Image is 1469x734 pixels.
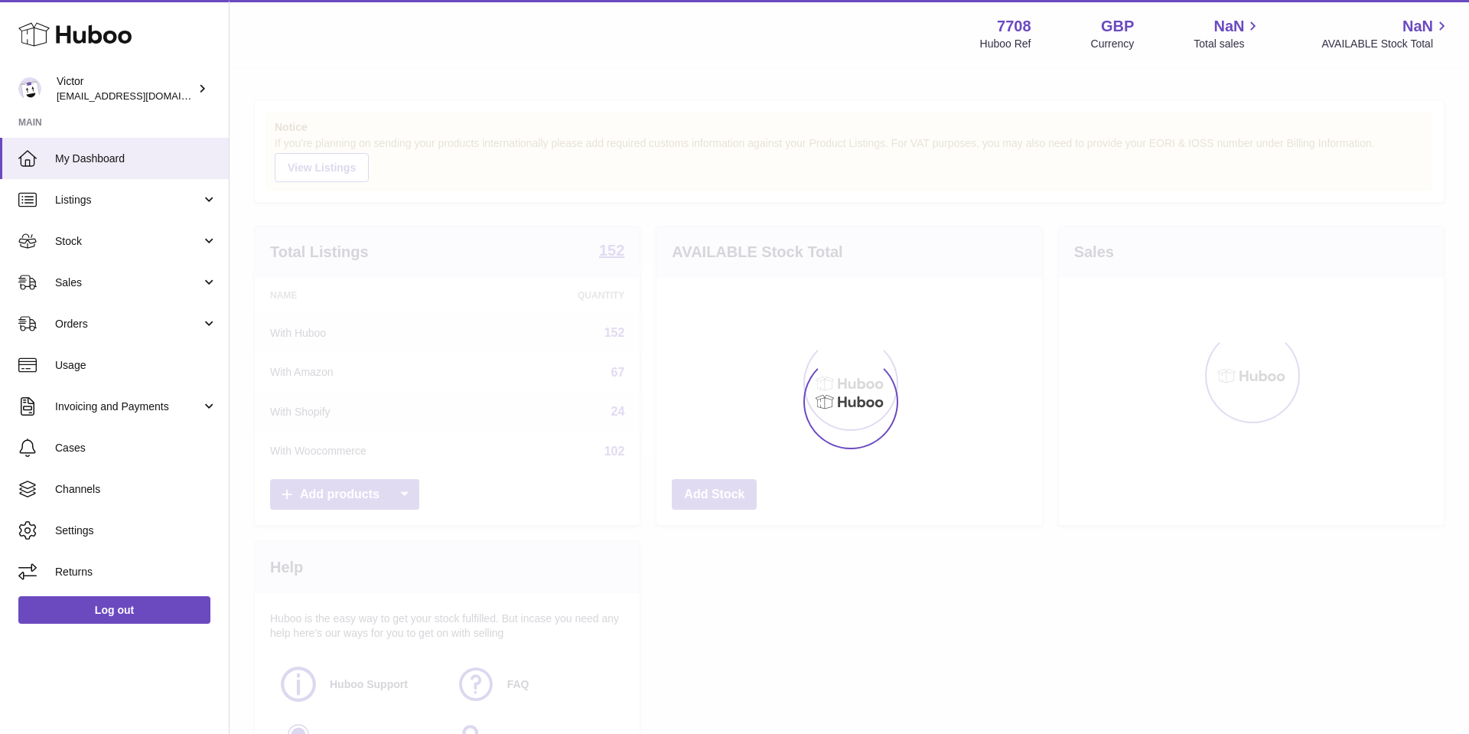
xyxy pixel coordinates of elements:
[1213,16,1244,37] span: NaN
[55,317,201,331] span: Orders
[18,596,210,624] a: Log out
[1321,16,1451,51] a: NaN AVAILABLE Stock Total
[57,74,194,103] div: Victor
[18,77,41,100] img: internalAdmin-7708@internal.huboo.com
[55,358,217,373] span: Usage
[55,482,217,497] span: Channels
[55,234,201,249] span: Stock
[57,90,225,102] span: [EMAIL_ADDRESS][DOMAIN_NAME]
[55,152,217,166] span: My Dashboard
[1402,16,1433,37] span: NaN
[55,524,217,538] span: Settings
[1194,37,1262,51] span: Total sales
[997,16,1031,37] strong: 7708
[55,400,201,414] span: Invoicing and Payments
[55,193,201,207] span: Listings
[55,441,217,455] span: Cases
[1101,16,1134,37] strong: GBP
[1091,37,1135,51] div: Currency
[55,276,201,290] span: Sales
[980,37,1031,51] div: Huboo Ref
[1321,37,1451,51] span: AVAILABLE Stock Total
[1194,16,1262,51] a: NaN Total sales
[55,565,217,579] span: Returns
